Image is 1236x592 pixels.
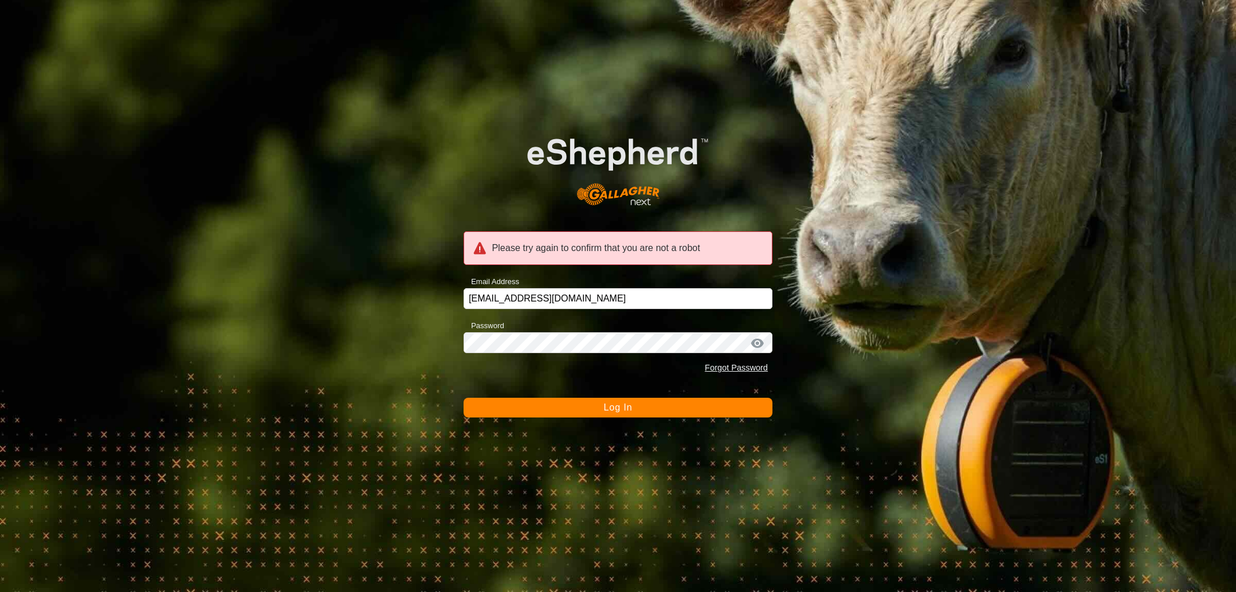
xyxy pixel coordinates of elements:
a: Forgot Password [705,363,768,372]
input: Email Address [464,288,772,309]
label: Password [464,320,504,332]
img: E-shepherd Logo [494,112,742,218]
label: Email Address [464,276,519,288]
span: Log In [604,402,632,412]
button: Log In [464,398,772,417]
div: Please try again to confirm that you are not a robot [464,231,772,265]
